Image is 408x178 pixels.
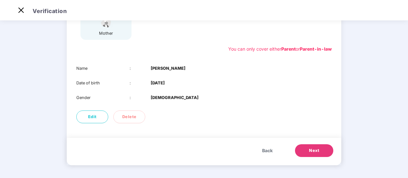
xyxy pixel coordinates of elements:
[98,30,114,37] div: mother
[151,65,185,72] b: [PERSON_NAME]
[88,114,97,120] span: Edit
[256,144,279,157] button: Back
[76,110,108,123] button: Edit
[76,95,130,101] div: Gender
[98,17,114,28] img: svg+xml;base64,PHN2ZyB4bWxucz0iaHR0cDovL3d3dy53My5vcmcvMjAwMC9zdmciIHdpZHRoPSI1NCIgaGVpZ2h0PSIzOC...
[130,65,151,72] div: :
[309,147,319,154] span: Next
[130,95,151,101] div: :
[262,147,273,154] span: Back
[151,80,165,86] b: [DATE]
[281,46,296,52] b: Parent
[76,80,130,86] div: Date of birth
[295,144,333,157] button: Next
[76,65,130,72] div: Name
[228,46,332,53] div: You can only cover either or
[300,46,332,52] b: Parent-in-law
[122,114,137,120] span: Delete
[113,110,145,123] button: Delete
[151,95,199,101] b: [DEMOGRAPHIC_DATA]
[130,80,151,86] div: :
